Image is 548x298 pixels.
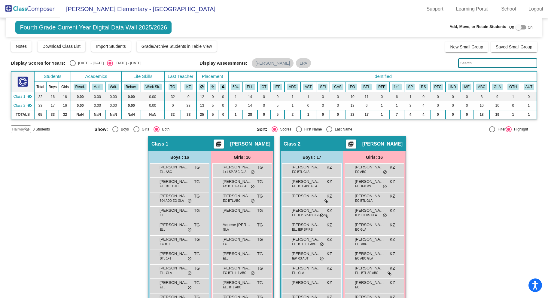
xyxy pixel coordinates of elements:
div: Girls [139,127,149,132]
span: [PERSON_NAME] [292,207,322,214]
span: Display Assessments: [199,60,247,66]
button: ELL [245,84,255,90]
span: IEP EO RS GLA [355,213,377,217]
td: 7 [390,110,404,119]
td: 1 [404,92,417,101]
a: School [496,4,521,14]
button: Behav. [124,84,139,90]
span: Off [509,25,514,30]
span: Add, Move, or Retain Students [449,24,506,30]
td: 1 [390,101,404,110]
td: 0.00 [106,101,121,110]
td: 1 [374,110,390,119]
span: ELL ABC [160,170,172,174]
input: Search... [458,58,537,68]
button: IND [448,84,458,90]
th: 504 Plan/SST meeting [228,82,242,92]
th: Tiffany Gibbons [165,82,181,92]
th: Glasses [489,82,505,92]
mat-chip: LPA [296,58,311,68]
td: 0.00 [71,92,89,101]
span: TG [257,222,263,228]
span: Class 2 [13,103,25,108]
span: KZ [390,179,395,185]
span: [PERSON_NAME] [PERSON_NAME] [160,207,190,214]
span: [PERSON_NAME] [223,236,253,242]
mat-icon: visibility [27,94,32,99]
span: do_not_disturb_alt [383,170,387,175]
div: Last Name [332,127,352,132]
th: ADD/ADHD [285,82,300,92]
span: [PERSON_NAME] [292,222,322,228]
td: NaN [106,110,121,119]
span: [PERSON_NAME] [223,179,253,185]
td: 0.00 [121,92,141,101]
td: 1 [228,92,242,101]
td: 18 [474,110,490,119]
span: ELL [160,213,165,217]
span: [PERSON_NAME] [160,193,190,199]
th: Placement [196,71,228,82]
td: 12 [196,92,208,101]
span: TG [194,207,200,214]
td: 0 [257,92,271,101]
button: Read. [74,84,87,90]
td: 0 [181,92,196,101]
span: [PERSON_NAME] [355,193,385,199]
td: 0.00 [106,92,121,101]
td: 1 [374,101,390,110]
td: 19 [489,110,505,119]
td: 0 [330,110,346,119]
button: Notes [11,41,32,52]
span: TG [194,193,200,199]
span: [PERSON_NAME] [292,236,322,242]
td: 32 [165,92,181,101]
span: do_not_disturb_alt [383,213,387,218]
span: do_not_disturb_alt [251,184,255,189]
span: Class 1 [151,141,168,147]
td: 0 [228,101,242,110]
td: 0 [316,110,330,119]
td: 0 [218,110,228,119]
th: Math RTI [390,82,404,92]
td: 0 [330,101,346,110]
th: See medical info [505,82,521,92]
span: TG [257,193,263,199]
th: Keep with teacher [218,82,228,92]
span: 0 Students [33,127,50,132]
span: do_not_disturb_alt [383,184,387,189]
span: do_not_disturb_alt [251,170,255,175]
button: KZ [184,84,193,90]
td: 28 [243,110,257,119]
td: 5 [270,101,285,110]
span: [PERSON_NAME] [355,179,385,185]
button: Writ. [108,84,119,90]
th: Keep with students [207,82,218,92]
th: Participates in Parent/Teacher Club [430,82,446,92]
span: [PERSON_NAME] [292,193,322,199]
span: KZ [327,179,332,185]
span: ELL IEP SP RS [292,227,313,232]
span: [PERSON_NAME] [223,193,253,199]
th: Life Skills [121,71,165,82]
span: KZ [327,222,332,228]
button: 1+1 [392,84,402,90]
span: Class 2 [284,141,300,147]
button: ADD [287,84,298,90]
div: First Name [302,127,322,132]
button: 504 [231,84,240,90]
td: 10 [474,101,490,110]
span: Sort: [257,127,267,132]
td: 0 [460,101,474,110]
td: 0 [446,101,460,110]
mat-icon: picture_as_pdf [347,141,355,149]
td: 0 [165,101,181,110]
td: 0 [460,92,474,101]
td: 0 [460,110,474,119]
th: Autisic [521,82,537,92]
span: On [528,25,533,30]
td: 6 [390,92,404,101]
span: GLA [223,227,229,232]
td: 0 [417,92,430,101]
span: TG [257,207,263,214]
